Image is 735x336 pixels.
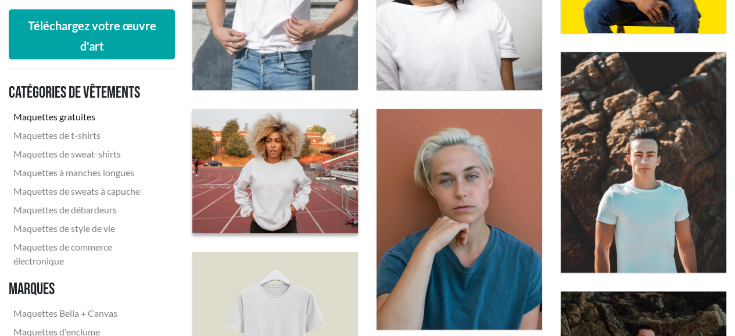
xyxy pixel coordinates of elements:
font: Maquettes gratuites [13,111,95,122]
a: Maquettes à manches longues [9,163,166,182]
font: Maquettes de sweats à capuche [13,185,140,196]
font: Maquettes de style de vie [13,223,115,234]
a: Maquettes Bella + Canvas [9,304,166,323]
a: Maquettes de débardeurs [9,201,166,219]
a: Maquettes de sweats à capuche [9,182,166,201]
font: Maquettes à manches longues [13,167,134,178]
font: Maquettes de sweat-shirts [13,148,121,159]
font: Catégories de vêtements [9,84,140,103]
font: Marques [9,280,55,299]
a: Maquettes gratuites [9,108,166,126]
a: Maquettes de t-shirts [9,126,166,145]
font: Maquettes de t-shirts [13,130,101,141]
img: homme en forme portant un t-shirt blanc à col rond devant des rochers [561,52,726,273]
a: femme aux cheveux bouclés décolorés portant un sweat-shirt ras du cou gris clair sur une piste de... [192,109,358,233]
button: Téléchargez votre œuvre d'art [9,9,175,60]
img: femme aux cheveux bouclés décolorés portant un sweat-shirt ras du cou gris clair sur une piste de... [184,102,366,239]
font: Maquettes de commerce électronique [13,241,112,266]
a: Maquettes de style de vie [9,219,166,238]
img: femme aux cheveux courts décolorés portant un t-shirt bleu à col rond devant un mur en terre cuite [377,109,542,330]
font: Maquettes de débardeurs [13,204,117,215]
font: Maquettes Bella + Canvas [13,308,117,319]
a: Maquettes de sweat-shirts [9,145,166,163]
a: Maquettes de commerce électronique [9,238,166,270]
font: Téléchargez votre œuvre d'art [28,19,156,52]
